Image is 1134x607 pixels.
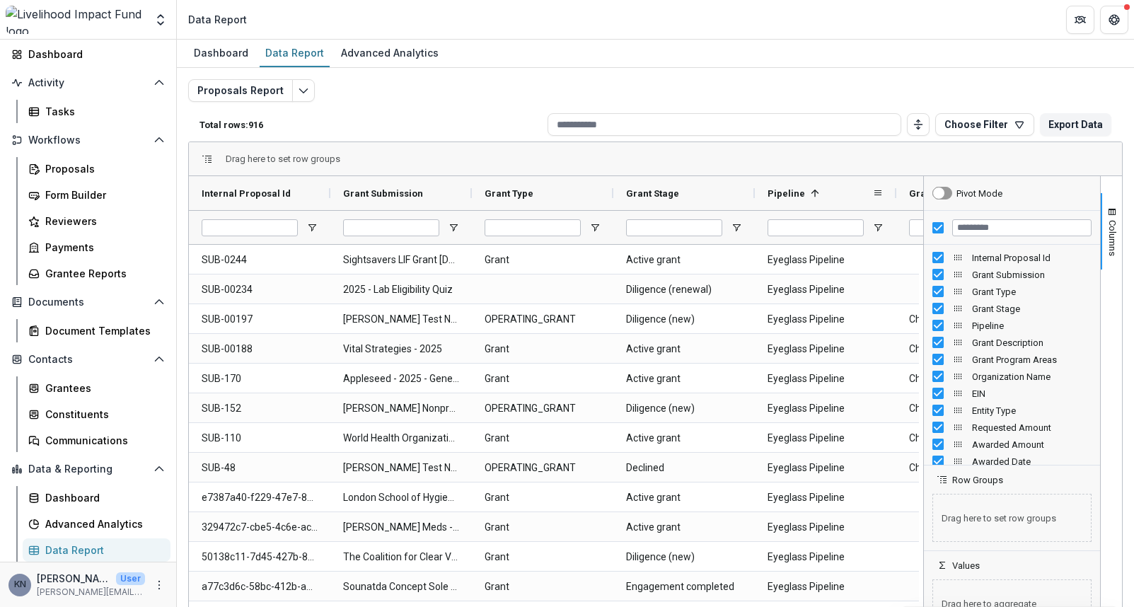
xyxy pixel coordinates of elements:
[343,275,459,304] span: 2025 - Lab Eligibility Quiz
[45,323,159,338] div: Document Templates
[485,188,533,199] span: Grant Type
[768,513,884,542] span: Eyeglass Pipeline
[260,42,330,63] div: Data Report
[23,183,170,207] a: Form Builder
[909,424,1025,453] span: Choose this when adding a new proposal to the first stage of a pipeline.
[343,424,459,453] span: World Health Organization - 2025 Grant
[45,187,159,202] div: Form Builder
[343,572,459,601] span: Sounatda Concept Sole Co. Ltd - 2023 Eyeglasses Pilot Grant
[768,245,884,274] span: Eyeglass Pipeline
[202,513,318,542] span: 329472c7-cbe5-4c6e-ac45-613d5ec8b43f
[6,42,170,66] a: Dashboard
[972,439,1092,450] span: Awarded Amount
[972,287,1092,297] span: Grant Type
[23,100,170,123] a: Tasks
[45,407,159,422] div: Constituents
[28,296,148,308] span: Documents
[202,364,318,393] span: SUB-170
[45,266,159,281] div: Grantee Reports
[924,334,1100,351] div: Grant Description Column
[485,335,601,364] span: Grant
[335,40,444,67] a: Advanced Analytics
[23,429,170,452] a: Communications
[306,222,318,233] button: Open Filter Menu
[6,291,170,313] button: Open Documents
[343,543,459,572] span: The Coalition for Clear Vision - 2025 Grant
[202,543,318,572] span: 50138c11-7d45-427b-8c79-19afe9da08c2
[768,188,805,199] span: Pipeline
[626,335,742,364] span: Active grant
[202,188,291,199] span: Internal Proposal Id
[768,275,884,304] span: Eyeglass Pipeline
[28,47,159,62] div: Dashboard
[23,512,170,536] a: Advanced Analytics
[485,513,601,542] span: Grant
[626,364,742,393] span: Active grant
[202,335,318,364] span: SUB-00188
[343,305,459,334] span: [PERSON_NAME] Test Nonprofit 9 - 2025 - New Lead
[188,40,254,67] a: Dashboard
[45,240,159,255] div: Payments
[6,458,170,480] button: Open Data & Reporting
[972,253,1092,263] span: Internal Proposal Id
[768,364,884,393] span: Eyeglass Pipeline
[6,71,170,94] button: Open Activity
[924,368,1100,385] div: Organization Name Column
[183,9,253,30] nav: breadcrumb
[45,516,159,531] div: Advanced Analytics
[6,129,170,151] button: Open Workflows
[485,543,601,572] span: Grant
[45,214,159,229] div: Reviewers
[909,305,1025,334] span: Choose this when adding a new proposal to the first stage of a pipeline (New Lead). This means yo...
[202,219,298,236] input: Internal Proposal Id Filter Input
[202,572,318,601] span: a77c3d6c-58bc-412b-aefc-14c26825dfca
[626,305,742,334] span: Diligence (new)
[924,436,1100,453] div: Awarded Amount Column
[202,245,318,274] span: SUB-0244
[343,483,459,512] span: London School of Hygiene & Tropical Medicine - 2025 [GEOGRAPHIC_DATA] [GEOGRAPHIC_DATA]
[343,453,459,482] span: [PERSON_NAME] Test Nonprofit - 2025 - New Lead
[226,154,340,164] div: Row Groups
[37,586,145,599] p: [PERSON_NAME][EMAIL_ADDRESS][DOMAIN_NAME]
[23,403,170,426] a: Constituents
[202,305,318,334] span: SUB-00197
[292,79,315,102] button: Edit selected report
[23,376,170,400] a: Grantees
[343,188,423,199] span: Grant Submission
[626,219,722,236] input: Grant Stage Filter Input
[626,453,742,482] span: Declined
[972,320,1092,331] span: Pipeline
[626,275,742,304] span: Diligence (renewal)
[972,337,1092,348] span: Grant Description
[45,161,159,176] div: Proposals
[23,319,170,342] a: Document Templates
[907,113,930,136] button: Toggle auto height
[260,40,330,67] a: Data Report
[151,577,168,594] button: More
[1107,220,1118,256] span: Columns
[343,513,459,542] span: [PERSON_NAME] Meds - 2024-26 Grant
[6,6,145,34] img: Livelihood Impact Fund logo
[23,538,170,562] a: Data Report
[626,394,742,423] span: Diligence (new)
[343,245,459,274] span: Sightsavers LIF Grant [DATE]-[DATE]
[972,303,1092,314] span: Grant Stage
[626,572,742,601] span: Engagement completed
[188,79,293,102] button: Proposals Report
[768,424,884,453] span: Eyeglass Pipeline
[626,188,679,199] span: Grant Stage
[151,6,170,34] button: Open entity switcher
[924,402,1100,419] div: Entity Type Column
[768,453,884,482] span: Eyeglass Pipeline
[972,388,1092,399] span: EIN
[116,572,145,585] p: User
[485,305,601,334] span: OPERATING_GRANT
[909,394,1025,423] span: Choose this when adding a new proposal to the first stage of a pipeline.
[485,394,601,423] span: OPERATING_GRANT
[28,463,148,475] span: Data & Reporting
[188,42,254,63] div: Dashboard
[448,222,459,233] button: Open Filter Menu
[28,134,148,146] span: Workflows
[731,222,742,233] button: Open Filter Menu
[768,543,884,572] span: Eyeglass Pipeline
